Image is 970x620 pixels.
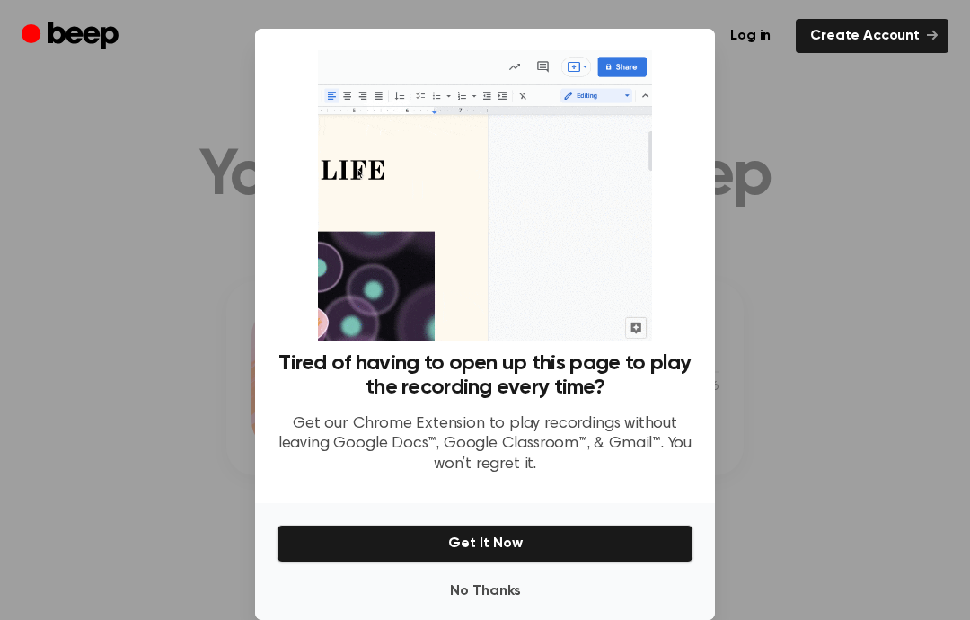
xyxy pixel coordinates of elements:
[277,525,693,562] button: Get It Now
[277,414,693,475] p: Get our Chrome Extension to play recordings without leaving Google Docs™, Google Classroom™, & Gm...
[318,50,651,341] img: Beep extension in action
[796,19,948,53] a: Create Account
[277,573,693,609] button: No Thanks
[22,19,123,54] a: Beep
[716,19,785,53] a: Log in
[277,351,693,400] h3: Tired of having to open up this page to play the recording every time?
